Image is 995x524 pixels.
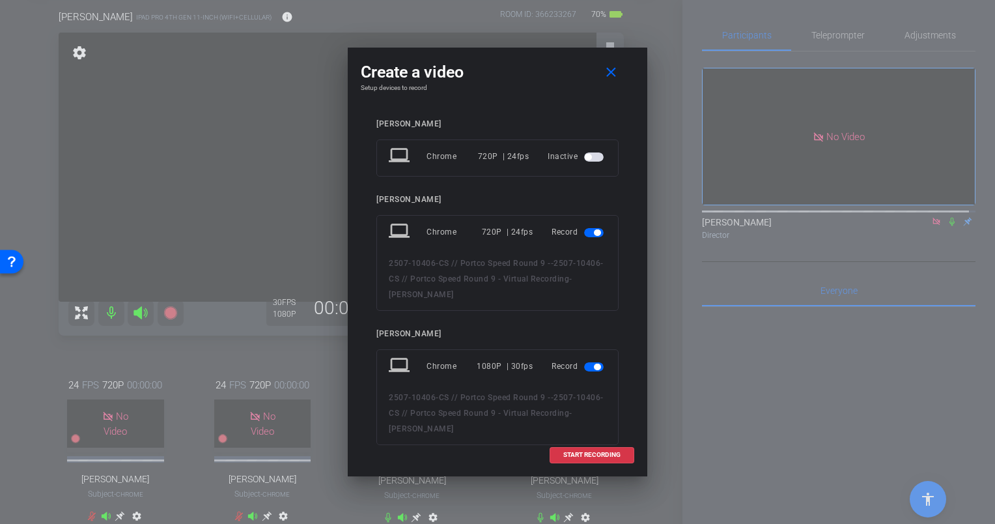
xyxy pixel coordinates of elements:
div: Record [552,220,606,244]
mat-icon: laptop [389,145,412,168]
div: Chrome [427,355,477,378]
button: START RECORDING [550,447,634,463]
span: [PERSON_NAME] [389,424,454,433]
div: Record [552,355,606,378]
span: - [551,259,554,268]
div: 720P | 24fps [478,145,529,168]
div: 1080P | 30fps [477,355,533,378]
span: [PERSON_NAME] [389,290,454,299]
mat-icon: close [603,65,619,81]
h4: Setup devices to record [361,84,634,92]
div: Inactive [548,145,606,168]
div: Create a video [361,61,634,84]
div: Chrome [427,220,482,244]
span: 2507-10406-CS // Portco Speed Round 9 - [389,259,551,268]
div: [PERSON_NAME] [376,195,619,205]
div: [PERSON_NAME] [376,329,619,339]
span: - [551,393,554,402]
mat-icon: laptop [389,220,412,244]
span: 2507-10406-CS // Portco Speed Round 9 - [389,393,551,402]
mat-icon: laptop [389,355,412,378]
span: - [569,409,572,418]
span: - [569,274,572,284]
div: Chrome [427,145,478,168]
span: START RECORDING [563,452,621,458]
div: [PERSON_NAME] [376,119,619,129]
div: 720P | 24fps [482,220,533,244]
